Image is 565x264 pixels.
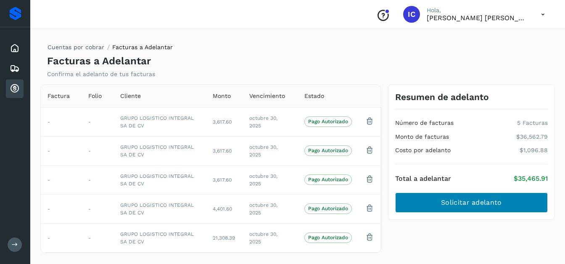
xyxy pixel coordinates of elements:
p: Confirma el adelanto de tus facturas [47,71,155,78]
td: GRUPO LOGISTICO INTEGRAL SA DE CV [114,136,206,165]
h3: Resumen de adelanto [395,92,489,102]
h4: Costo por adelanto [395,147,451,154]
span: Vencimiento [249,92,285,100]
p: Pago Autorizado [308,119,348,124]
td: - [82,136,114,165]
td: GRUPO LOGISTICO INTEGRAL SA DE CV [114,194,206,223]
span: 3,617.60 [213,148,232,154]
td: - [41,165,82,194]
span: Facturas a Adelantar [112,44,173,50]
h4: Facturas a Adelantar [47,55,151,67]
p: $35,465.91 [514,174,548,182]
span: octubre 30, 2025 [249,144,277,158]
span: octubre 30, 2025 [249,202,277,216]
td: - [82,194,114,223]
td: GRUPO LOGISTICO INTEGRAL SA DE CV [114,165,206,194]
h4: Número de facturas [395,119,454,127]
p: Pago Autorizado [308,148,348,153]
p: Pago Autorizado [308,206,348,211]
td: - [41,107,82,136]
span: Factura [48,92,70,100]
td: - [82,107,114,136]
td: - [41,223,82,252]
td: - [82,223,114,252]
span: Folio [88,92,102,100]
td: GRUPO LOGISTICO INTEGRAL SA DE CV [114,223,206,252]
h4: Total a adelantar [395,174,451,182]
h4: Monto de facturas [395,133,449,140]
nav: breadcrumb [47,43,173,55]
td: - [82,165,114,194]
span: 21,308.39 [213,235,235,241]
span: Monto [213,92,231,100]
button: Solicitar adelanto [395,193,548,213]
td: - [41,194,82,223]
p: $1,096.88 [520,147,548,154]
p: Pago Autorizado [308,235,348,240]
td: GRUPO LOGISTICO INTEGRAL SA DE CV [114,107,206,136]
div: Inicio [6,39,24,58]
span: Solicitar adelanto [441,198,502,207]
p: Pago Autorizado [308,177,348,182]
span: 4,401.60 [213,206,232,212]
p: Hola, [427,7,528,14]
p: 5 Facturas [517,119,548,127]
div: Cuentas por cobrar [6,79,24,98]
span: octubre 30, 2025 [249,173,277,187]
span: octubre 30, 2025 [249,115,277,129]
span: Cliente [120,92,141,100]
span: Estado [304,92,324,100]
td: - [41,136,82,165]
span: 3,617.60 [213,177,232,183]
div: Embarques [6,59,24,78]
span: octubre 30, 2025 [249,231,277,245]
span: 3,617.60 [213,119,232,125]
p: $36,562.79 [516,133,548,140]
a: Cuentas por cobrar [48,44,104,50]
p: Isaias Camacho Valencia [427,14,528,22]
